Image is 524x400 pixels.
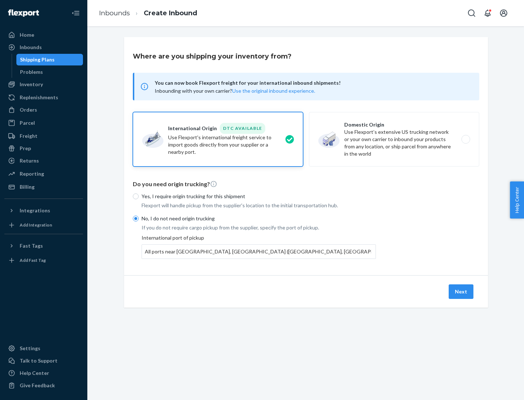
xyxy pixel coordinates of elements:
[20,44,42,51] div: Inbounds
[4,181,83,193] a: Billing
[4,79,83,90] a: Inventory
[20,170,44,177] div: Reporting
[155,79,471,87] span: You can now book Flexport freight for your international inbound shipments!
[4,155,83,167] a: Returns
[16,54,83,65] a: Shipping Plans
[4,117,83,129] a: Parcel
[480,6,495,20] button: Open notifications
[20,94,58,101] div: Replenishments
[133,216,139,221] input: No, I do not need origin trucking
[20,357,57,364] div: Talk to Support
[142,215,376,222] p: No, I do not need origin trucking
[4,343,83,354] a: Settings
[144,9,197,17] a: Create Inbound
[93,3,203,24] ol: breadcrumbs
[142,202,376,209] p: Flexport will handle pickup from the supplier's location to the initial transportation hub.
[20,119,35,127] div: Parcel
[20,31,34,39] div: Home
[4,130,83,142] a: Freight
[4,240,83,252] button: Fast Tags
[4,355,83,367] a: Talk to Support
[20,257,46,263] div: Add Fast Tag
[4,219,83,231] a: Add Integration
[4,29,83,41] a: Home
[20,222,52,228] div: Add Integration
[142,193,376,200] p: Yes, I require origin trucking for this shipment
[4,143,83,154] a: Prep
[20,183,35,191] div: Billing
[142,234,376,259] div: International port of pickup
[20,382,55,389] div: Give Feedback
[133,193,139,199] input: Yes, I require origin trucking for this shipment
[4,367,83,379] a: Help Center
[4,104,83,116] a: Orders
[20,242,43,249] div: Fast Tags
[16,66,83,78] a: Problems
[20,132,37,140] div: Freight
[4,92,83,103] a: Replenishments
[496,6,511,20] button: Open account menu
[133,52,291,61] h3: Where are you shipping your inventory from?
[20,207,50,214] div: Integrations
[20,157,39,164] div: Returns
[4,380,83,391] button: Give Feedback
[4,168,83,180] a: Reporting
[20,345,40,352] div: Settings
[20,145,31,152] div: Prep
[155,88,315,94] span: Inbounding with your own carrier?
[133,180,479,188] p: Do you need origin trucking?
[4,255,83,266] a: Add Fast Tag
[68,6,83,20] button: Close Navigation
[8,9,39,17] img: Flexport logo
[4,41,83,53] a: Inbounds
[20,56,55,63] div: Shipping Plans
[20,369,49,377] div: Help Center
[510,181,524,219] button: Help Center
[142,224,376,231] p: If you do not require cargo pickup from the supplier, specify the port of pickup.
[232,87,315,95] button: Use the original inbound experience.
[449,284,473,299] button: Next
[4,205,83,216] button: Integrations
[20,81,43,88] div: Inventory
[20,68,43,76] div: Problems
[464,6,479,20] button: Open Search Box
[20,106,37,113] div: Orders
[99,9,130,17] a: Inbounds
